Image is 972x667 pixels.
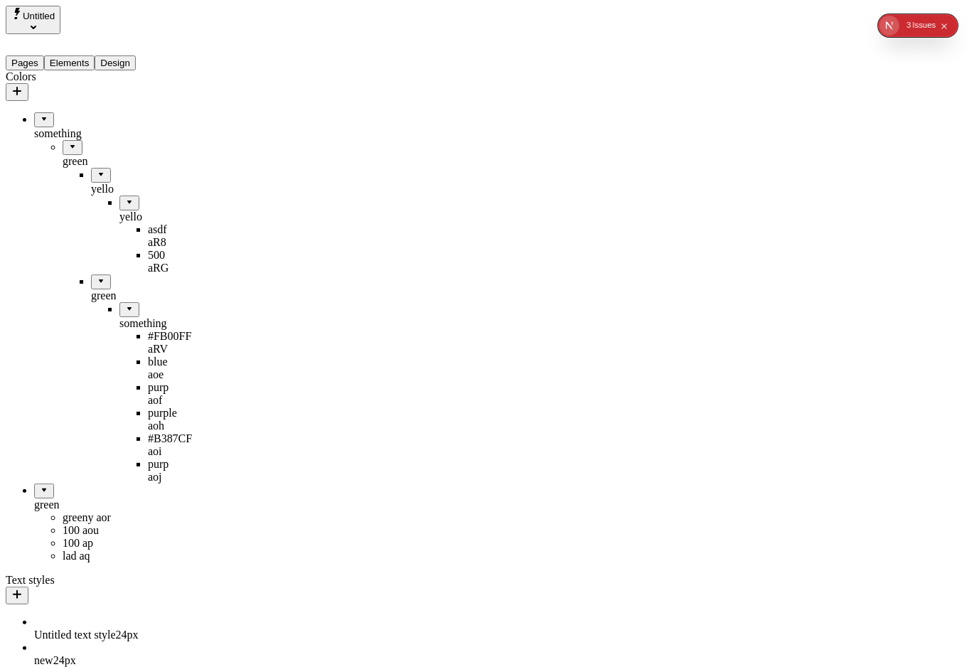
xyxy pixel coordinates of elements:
[91,183,176,196] div: yello
[91,289,176,302] div: green
[116,629,139,641] span: 24 px
[148,356,176,381] div: blue aoe
[148,407,176,432] div: purple aoh
[63,550,176,562] div: lad aq
[148,330,176,356] div: #FB00FF aRV
[34,629,176,641] div: Untitled text style
[148,381,176,407] div: purp aof
[23,11,55,21] span: Untitled
[119,317,176,330] div: something
[63,524,176,537] div: 100 aou
[95,55,136,70] button: Design
[63,511,176,524] div: greeny aor
[34,498,176,511] div: green
[6,6,60,34] button: Select site
[6,574,176,587] div: Text styles
[34,654,176,667] div: new
[148,458,176,484] div: purp aoj
[53,654,76,666] span: 24 px
[148,432,176,458] div: #B387CF aoi
[44,55,95,70] button: Elements
[6,70,176,83] div: Colors
[6,55,44,70] button: Pages
[34,127,176,140] div: something
[119,210,176,223] div: yello
[63,155,176,168] div: green
[148,249,176,274] div: 500 aRG
[63,537,176,550] div: 100 ap
[6,11,208,24] p: Cookie Test Route
[148,223,176,249] div: asdf aR8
